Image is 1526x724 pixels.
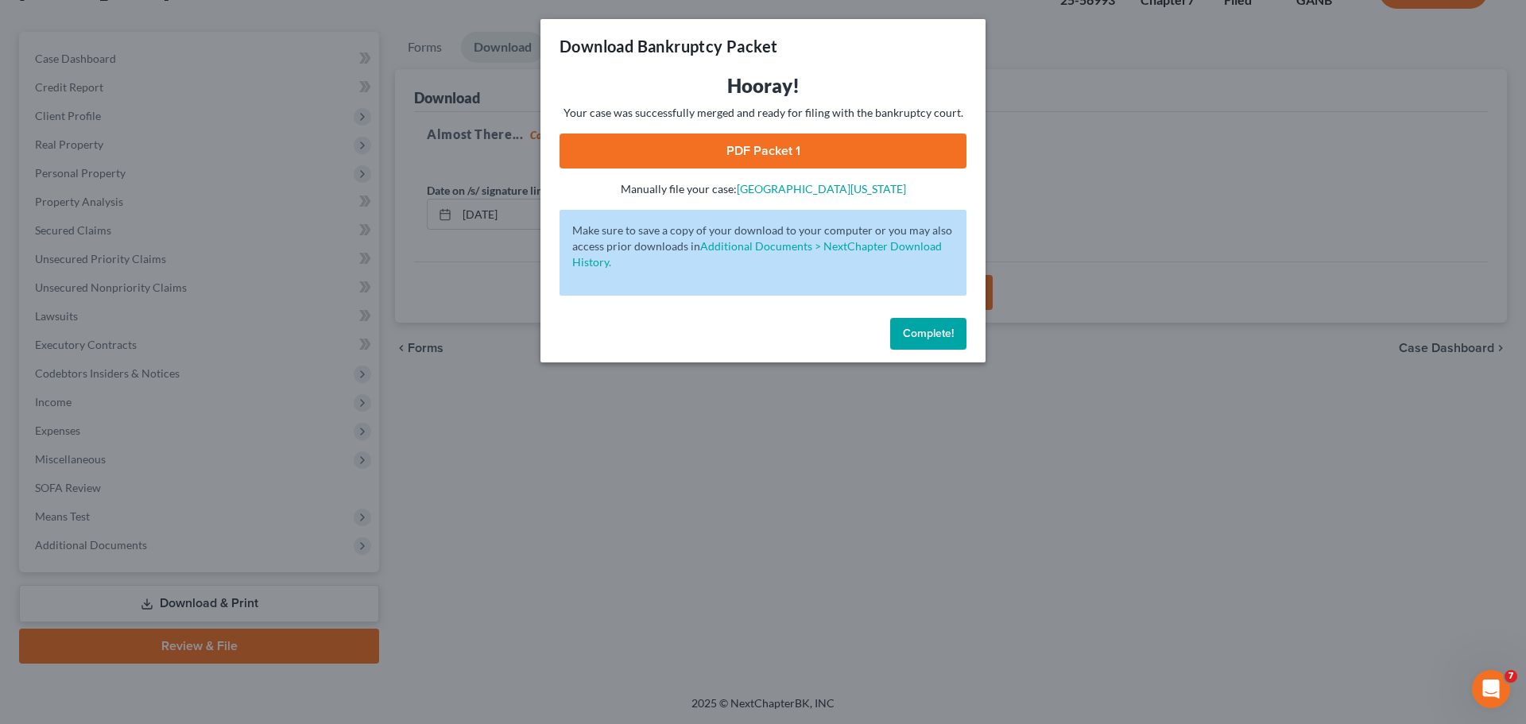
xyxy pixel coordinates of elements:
span: 7 [1505,670,1517,683]
p: Manually file your case: [560,181,966,197]
iframe: Intercom live chat [1472,670,1510,708]
button: Complete! [890,318,966,350]
h3: Hooray! [560,73,966,99]
a: Additional Documents > NextChapter Download History. [572,239,942,269]
a: PDF Packet 1 [560,134,966,168]
span: Complete! [903,327,954,340]
a: [GEOGRAPHIC_DATA][US_STATE] [737,182,906,196]
p: Your case was successfully merged and ready for filing with the bankruptcy court. [560,105,966,121]
p: Make sure to save a copy of your download to your computer or you may also access prior downloads in [572,223,954,270]
h3: Download Bankruptcy Packet [560,35,777,57]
